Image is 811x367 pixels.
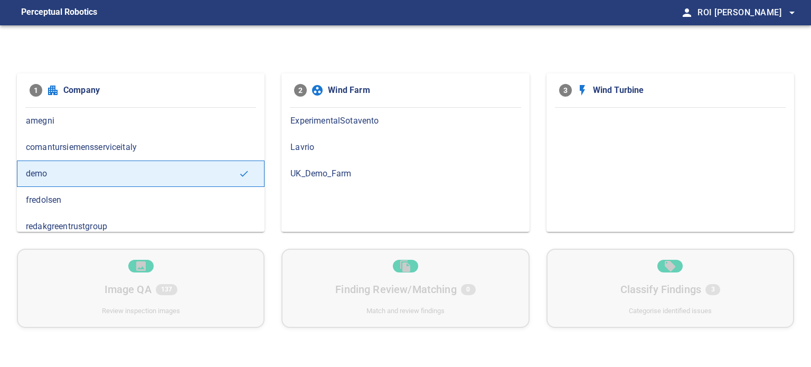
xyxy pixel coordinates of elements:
div: amegni [17,108,265,134]
div: comantursiemensserviceitaly [17,134,265,161]
div: ExperimentalSotavento [281,108,529,134]
span: ExperimentalSotavento [290,115,520,127]
span: Company [63,84,252,97]
span: demo [26,167,239,180]
div: fredolsen [17,187,265,213]
span: 2 [294,84,307,97]
div: Lavrio [281,134,529,161]
figcaption: Perceptual Robotics [21,4,97,21]
span: arrow_drop_down [786,6,798,19]
button: Roi [PERSON_NAME] [693,2,798,23]
div: redakgreentrustgroup [17,213,265,240]
span: comantursiemensserviceitaly [26,141,256,154]
span: amegni [26,115,256,127]
div: demo [17,161,265,187]
span: Wind Turbine [593,84,781,97]
div: UK_Demo_Farm [281,161,529,187]
span: 1 [30,84,42,97]
span: person [681,6,693,19]
span: fredolsen [26,194,256,206]
span: Wind Farm [328,84,516,97]
span: UK_Demo_Farm [290,167,520,180]
span: Lavrio [290,141,520,154]
span: redakgreentrustgroup [26,220,256,233]
span: Roi [PERSON_NAME] [697,5,798,20]
span: 3 [559,84,572,97]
